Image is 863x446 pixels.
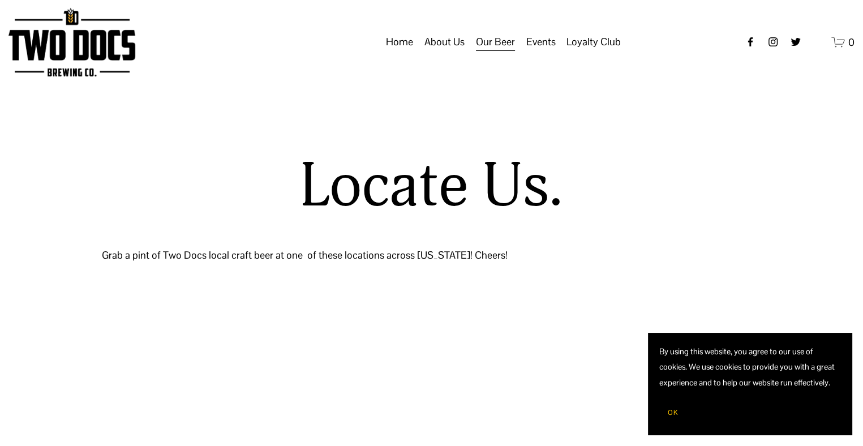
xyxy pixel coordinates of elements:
[102,246,761,265] p: Grab a pint of Two Docs local craft beer at one of these locations across [US_STATE]! Cheers!
[424,32,465,52] span: About Us
[476,32,515,52] span: Our Beer
[566,32,621,52] span: Loyalty Club
[566,31,621,53] a: folder dropdown
[790,36,801,48] a: twitter-unauth
[648,333,852,435] section: Cookie banner
[848,36,855,49] span: 0
[8,8,135,76] img: Two Docs Brewing Co.
[659,402,686,423] button: OK
[668,408,678,417] span: OK
[767,36,779,48] a: instagram-unauth
[659,344,840,391] p: By using this website, you agree to our use of cookies. We use cookies to provide you with a grea...
[831,35,855,49] a: 0 items in cart
[476,31,515,53] a: folder dropdown
[745,36,756,48] a: Facebook
[526,32,556,52] span: Events
[386,31,413,53] a: Home
[202,153,662,221] h1: Locate Us.
[526,31,556,53] a: folder dropdown
[424,31,465,53] a: folder dropdown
